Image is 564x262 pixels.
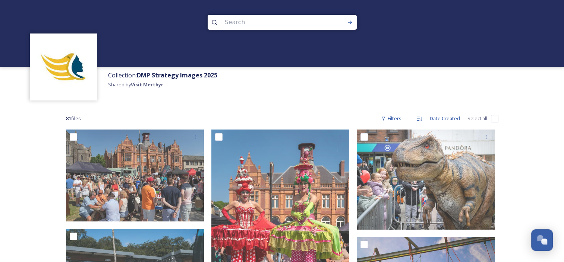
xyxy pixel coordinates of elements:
[426,111,464,126] div: Date Created
[377,111,405,126] div: Filters
[467,115,487,122] span: Select all
[66,130,204,221] img: PO_051725_Merthyr Chili Fest 2025_207.jpg
[34,37,93,97] img: download.jpeg
[131,81,163,88] strong: Visit Merthyr
[357,130,495,230] img: RDN-17-04-25 Merthyr- Legends of the Lost World and Dinommania -01004.JPG
[108,71,217,79] span: Collection:
[66,115,81,122] span: 81 file s
[137,71,217,79] strong: DMP Strategy Images 2025
[531,229,553,251] button: Open Chat
[221,14,323,31] input: Search
[108,81,163,88] span: Shared by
